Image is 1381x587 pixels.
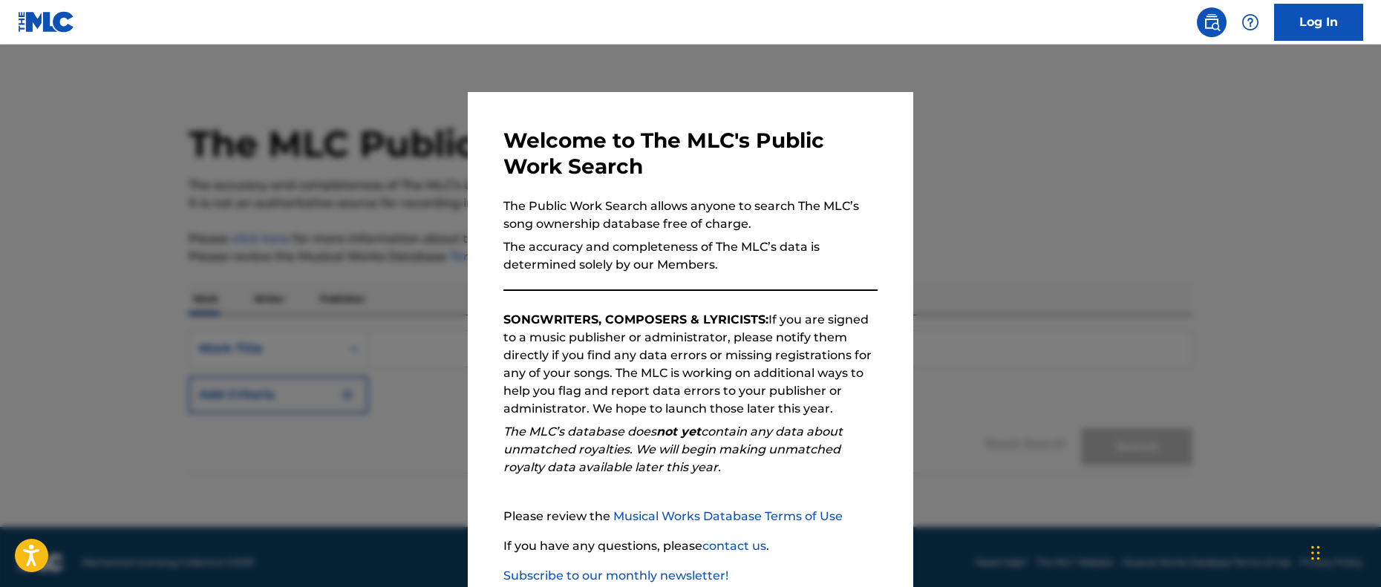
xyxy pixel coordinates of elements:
[503,424,843,474] em: The MLC’s database does contain any data about unmatched royalties. We will begin making unmatche...
[503,537,878,555] p: If you have any questions, please .
[503,128,878,180] h3: Welcome to The MLC's Public Work Search
[503,197,878,233] p: The Public Work Search allows anyone to search The MLC’s song ownership database free of charge.
[1274,4,1363,41] a: Log In
[503,238,878,274] p: The accuracy and completeness of The MLC’s data is determined solely by our Members.
[1241,13,1259,31] img: help
[1203,13,1221,31] img: search
[503,312,768,327] strong: SONGWRITERS, COMPOSERS & LYRICISTS:
[613,509,843,523] a: Musical Works Database Terms of Use
[503,311,878,418] p: If you are signed to a music publisher or administrator, please notify them directly if you find ...
[702,539,766,553] a: contact us
[503,568,728,583] a: Subscribe to our monthly newsletter!
[1307,516,1381,587] iframe: Chat Widget
[656,424,701,439] strong: not yet
[18,11,75,33] img: MLC Logo
[1235,7,1265,37] div: Help
[1311,531,1320,575] div: Drag
[1197,7,1227,37] a: Public Search
[503,508,878,525] p: Please review the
